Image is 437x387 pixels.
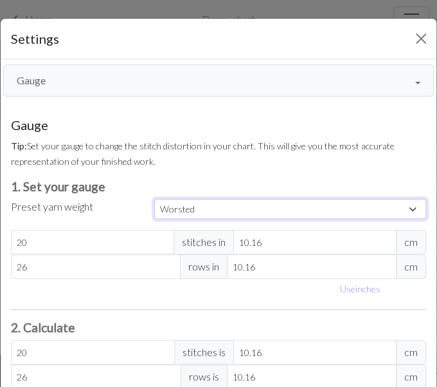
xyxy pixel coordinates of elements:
[334,279,386,299] button: Useinches
[174,230,234,254] span: stitches in
[11,179,426,194] h3: 1. Set your gauge
[411,28,431,49] button: Close
[11,29,59,48] h5: Settings
[11,140,395,167] small: Set your gauge to change the stitch distortion in your chart. This will give you the most accurat...
[396,254,426,279] span: cm
[11,199,93,214] label: Preset yarn weight
[180,254,227,279] span: rows in
[11,320,426,335] h3: 2. Calculate
[3,64,434,97] button: Gauge
[11,140,27,151] strong: Tip:
[174,340,234,364] span: stitches is
[396,340,426,364] span: cm
[11,117,426,133] h5: Gauge
[396,230,426,254] span: cm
